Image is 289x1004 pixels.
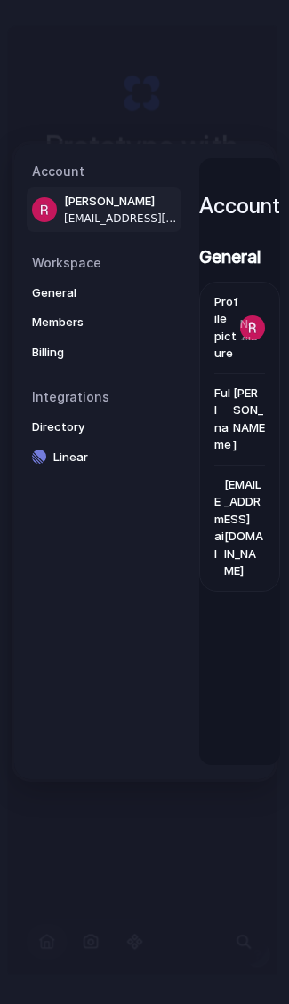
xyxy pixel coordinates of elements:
a: Directory [27,413,181,442]
span: Linear [53,449,167,466]
span: Profile picture [214,293,240,363]
h5: Integrations [32,387,181,406]
span: Email [214,493,224,562]
h5: Account [32,162,181,180]
a: [PERSON_NAME][EMAIL_ADDRESS][DOMAIN_NAME] [27,187,181,232]
span: [PERSON_NAME] [64,193,178,211]
a: Linear [27,443,181,472]
a: Members [27,308,181,337]
h2: General [199,245,280,271]
span: General [32,284,146,302]
span: [EMAIL_ADDRESS][DOMAIN_NAME] [224,476,265,580]
span: [PERSON_NAME] [233,385,265,454]
h1: Account [199,190,280,222]
span: [EMAIL_ADDRESS][DOMAIN_NAME] [64,211,178,227]
span: Members [32,314,146,331]
span: Directory [32,418,146,436]
span: Billing [32,344,146,362]
span: Full name [214,385,233,454]
a: General [27,279,181,307]
a: Billing [27,339,181,367]
h5: Workspace [32,253,181,272]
